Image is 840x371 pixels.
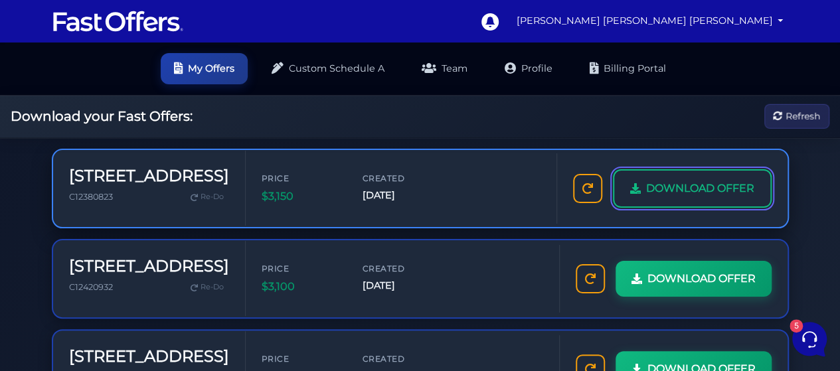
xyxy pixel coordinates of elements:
[262,278,341,295] span: $3,100
[69,347,229,366] h3: [STREET_ADDRESS]
[214,96,244,106] a: See all
[56,117,204,130] span: Aura
[262,172,341,185] span: Price
[212,117,244,129] p: 2mo ago
[69,282,113,292] span: C12420932
[576,53,679,84] a: Billing Portal
[21,208,244,234] button: Start a Conversation
[11,249,92,279] button: Home
[21,118,48,145] img: dark
[69,257,229,276] h3: [STREET_ADDRESS]
[16,163,250,202] a: AuraI'm sorry you're having trouble with the forms. Here are a few tips that might help: Download...
[69,167,229,186] h3: [STREET_ADDRESS]
[40,267,62,279] p: Home
[790,319,829,359] iframe: Customerly Messenger Launcher
[212,168,244,180] p: 2mo ago
[646,180,754,197] span: DOWNLOAD OFFER
[613,169,772,208] a: DOWNLOAD OFFER
[185,279,229,296] a: Re-Do
[764,104,829,129] button: Refresh
[114,267,152,279] p: Messages
[262,352,341,365] span: Price
[363,352,442,365] span: Created
[647,270,756,287] span: DOWNLOAD OFFER
[201,281,224,293] span: Re-Do
[173,249,255,279] button: Help
[21,169,48,196] img: dark
[92,249,174,279] button: 5Messages
[21,96,108,106] span: Your Conversations
[363,172,442,185] span: Created
[161,53,248,84] a: My Offers
[96,216,186,226] span: Start a Conversation
[185,188,229,206] a: Re-Do
[201,191,224,203] span: Re-Do
[616,261,772,297] a: DOWNLOAD OFFER
[363,278,442,293] span: [DATE]
[16,111,250,151] a: AuraYou:nothing is working2mo ago
[491,53,566,84] a: Profile
[11,108,193,124] h2: Download your Fast Offers:
[262,188,341,205] span: $3,150
[786,109,820,123] span: Refresh
[11,11,223,74] h2: Hello [DEMOGRAPHIC_DATA] 👋
[363,188,442,203] span: [DATE]
[408,53,481,84] a: Team
[69,192,113,202] span: C12380823
[56,184,204,197] p: I'm sorry you're having trouble with the forms. Here are a few tips that might help: Download the...
[363,262,442,275] span: Created
[511,8,789,34] a: [PERSON_NAME] [PERSON_NAME] [PERSON_NAME]
[262,262,341,275] span: Price
[133,248,142,257] span: 5
[56,133,204,146] p: You: nothing is working
[56,168,204,181] span: Aura
[206,267,223,279] p: Help
[258,53,398,84] a: Custom Schedule A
